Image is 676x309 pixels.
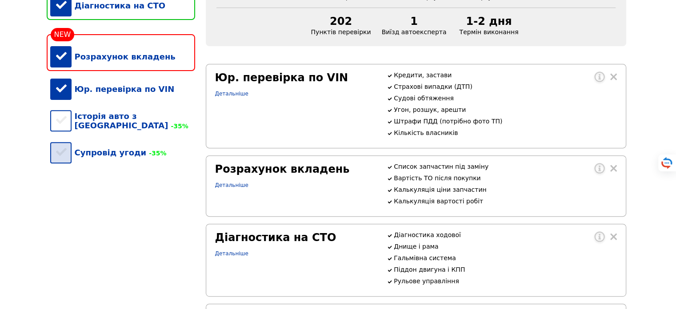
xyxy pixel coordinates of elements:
p: Страхові випадки (ДТП) [394,83,616,90]
p: Діагностика ходової [394,231,616,238]
div: Розрахунок вкладень [50,43,195,70]
div: 1-2 дня [457,15,520,28]
div: Юр. перевірка по VIN [50,75,195,103]
div: Діагностика на СТО [215,231,376,244]
div: Виїзд автоексперта [376,15,452,36]
p: Кредити, застави [394,71,616,79]
div: Юр. перевірка по VIN [215,71,376,84]
p: Піддон двигуна і КПП [394,266,616,273]
div: Супровід угоди [50,139,195,166]
div: Термін виконання [452,15,526,36]
div: Розрахунок вкладень [215,163,376,175]
div: Пунктів перевірки [306,15,376,36]
a: Детальніше [215,250,248,257]
p: Калькуляція ціни запчастин [394,186,616,193]
div: 1 [382,15,447,28]
p: Рульове управління [394,277,616,285]
a: Детальніше [215,91,248,97]
div: Історія авто з [GEOGRAPHIC_DATA] [50,103,195,139]
p: Штрафи ПДД (потрібно фото ТП) [394,118,616,125]
div: 202 [311,15,371,28]
a: Детальніше [215,182,248,188]
p: Днище і рама [394,243,616,250]
p: Угон, розшук, арешти [394,106,616,113]
p: Вартість ТО після покупки [394,174,616,182]
span: -35% [168,123,188,130]
p: Кількість власників [394,129,616,136]
p: Судові обтяження [394,95,616,102]
p: Калькуляція вартості робіт [394,198,616,205]
p: Гальмівна система [394,254,616,261]
span: -35% [146,150,166,157]
p: Список запчастин під заміну [394,163,616,170]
